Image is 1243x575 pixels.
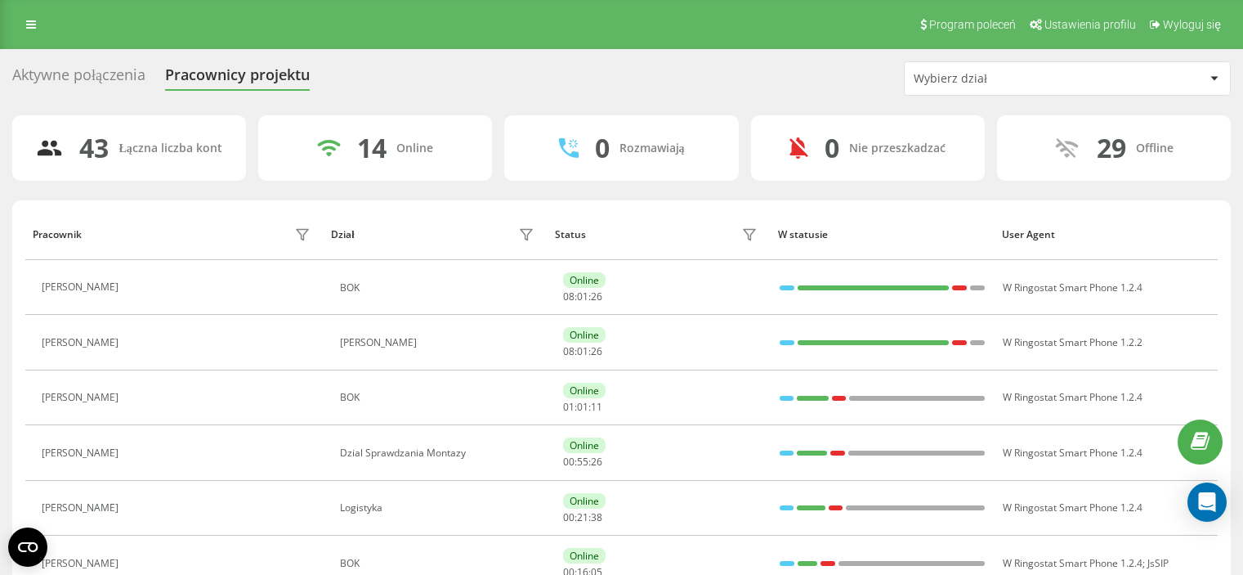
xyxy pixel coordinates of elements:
div: [PERSON_NAME] [42,447,123,459]
span: 08 [563,344,575,358]
span: 01 [577,344,588,358]
div: BOK [340,282,539,294]
div: Dział [331,229,354,240]
div: Online [563,438,606,453]
span: Ustawienia profilu [1044,18,1136,31]
div: : : [563,346,602,357]
div: Online [563,493,606,509]
div: Rozmawiają [619,142,685,155]
div: 0 [595,133,610,164]
div: Pracownik [33,229,82,240]
div: Pracownicy projektu [165,66,310,92]
div: Online [396,142,433,155]
span: 26 [591,344,602,358]
span: W Ringostat Smart Phone 1.2.4 [1003,501,1142,514]
span: JsSIP [1147,556,1169,570]
div: Online [563,327,606,343]
div: Nie przeszkadzać [849,142,946,155]
span: W Ringostat Smart Phone 1.2.4 [1003,281,1142,294]
span: W Ringostat Smart Phone 1.2.4 [1003,556,1142,570]
div: 0 [825,133,839,164]
span: 55 [577,455,588,469]
div: W statusie [778,229,986,240]
div: BOK [340,392,539,403]
span: 08 [563,290,575,303]
div: Status [555,229,586,240]
div: 14 [357,133,387,164]
button: Open CMP widget [8,528,47,567]
span: 38 [591,510,602,524]
div: Online [563,383,606,398]
div: Aktywne połączenia [12,66,145,92]
div: Online [563,272,606,288]
span: 00 [563,455,575,469]
div: Logistyka [340,502,539,514]
div: [PERSON_NAME] [42,392,123,403]
div: : : [563,291,602,303]
div: Łączna liczba kont [118,142,221,155]
div: 43 [79,133,109,164]
div: Open Intercom Messenger [1187,483,1227,522]
span: 01 [577,290,588,303]
span: W Ringostat Smart Phone 1.2.4 [1003,446,1142,460]
span: Program poleceń [929,18,1016,31]
div: Wybierz dział [914,72,1109,86]
div: Offline [1136,142,1174,155]
div: 29 [1097,133,1126,164]
span: 01 [577,400,588,414]
span: 01 [563,400,575,414]
span: 00 [563,510,575,524]
div: [PERSON_NAME] [42,558,123,569]
span: W Ringostat Smart Phone 1.2.2 [1003,335,1142,349]
span: W Ringostat Smart Phone 1.2.4 [1003,390,1142,404]
div: Dzial Sprawdzania Montazy [340,447,539,459]
div: Online [563,548,606,564]
div: [PERSON_NAME] [42,337,123,348]
span: 11 [591,400,602,414]
span: Wyloguj się [1163,18,1221,31]
div: BOK [340,558,539,569]
span: 26 [591,290,602,303]
div: [PERSON_NAME] [42,502,123,514]
span: 26 [591,455,602,469]
div: : : [563,456,602,468]
div: [PERSON_NAME] [340,337,539,348]
div: User Agent [1002,229,1210,240]
div: [PERSON_NAME] [42,281,123,293]
div: : : [563,512,602,523]
span: 21 [577,510,588,524]
div: : : [563,402,602,413]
